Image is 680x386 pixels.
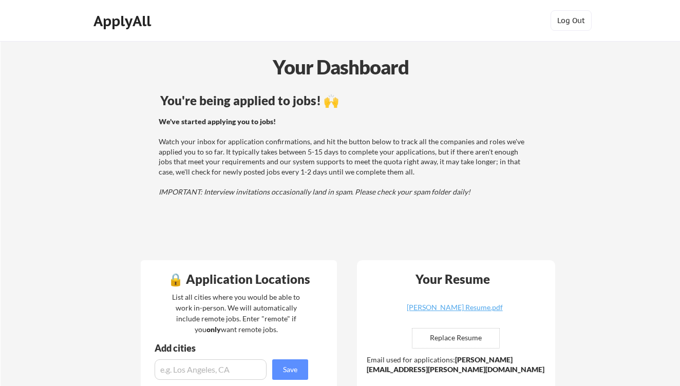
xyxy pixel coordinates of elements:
[206,325,221,334] strong: only
[159,117,529,197] div: Watch your inbox for application confirmations, and hit the button below to track all the compani...
[393,304,516,311] div: [PERSON_NAME] Resume.pdf
[165,292,307,335] div: List all cities where you would be able to work in-person. We will automatically include remote j...
[367,355,544,374] strong: [PERSON_NAME][EMAIL_ADDRESS][PERSON_NAME][DOMAIN_NAME]
[402,273,503,285] div: Your Resume
[1,52,680,82] div: Your Dashboard
[393,304,516,320] a: [PERSON_NAME] Resume.pdf
[272,359,308,380] button: Save
[143,273,334,285] div: 🔒 Application Locations
[160,94,531,107] div: You're being applied to jobs! 🙌
[155,359,267,380] input: e.g. Los Angeles, CA
[159,117,276,126] strong: We've started applying you to jobs!
[551,10,592,31] button: Log Out
[159,187,470,196] em: IMPORTANT: Interview invitations occasionally land in spam. Please check your spam folder daily!
[155,343,311,353] div: Add cities
[93,12,154,30] div: ApplyAll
